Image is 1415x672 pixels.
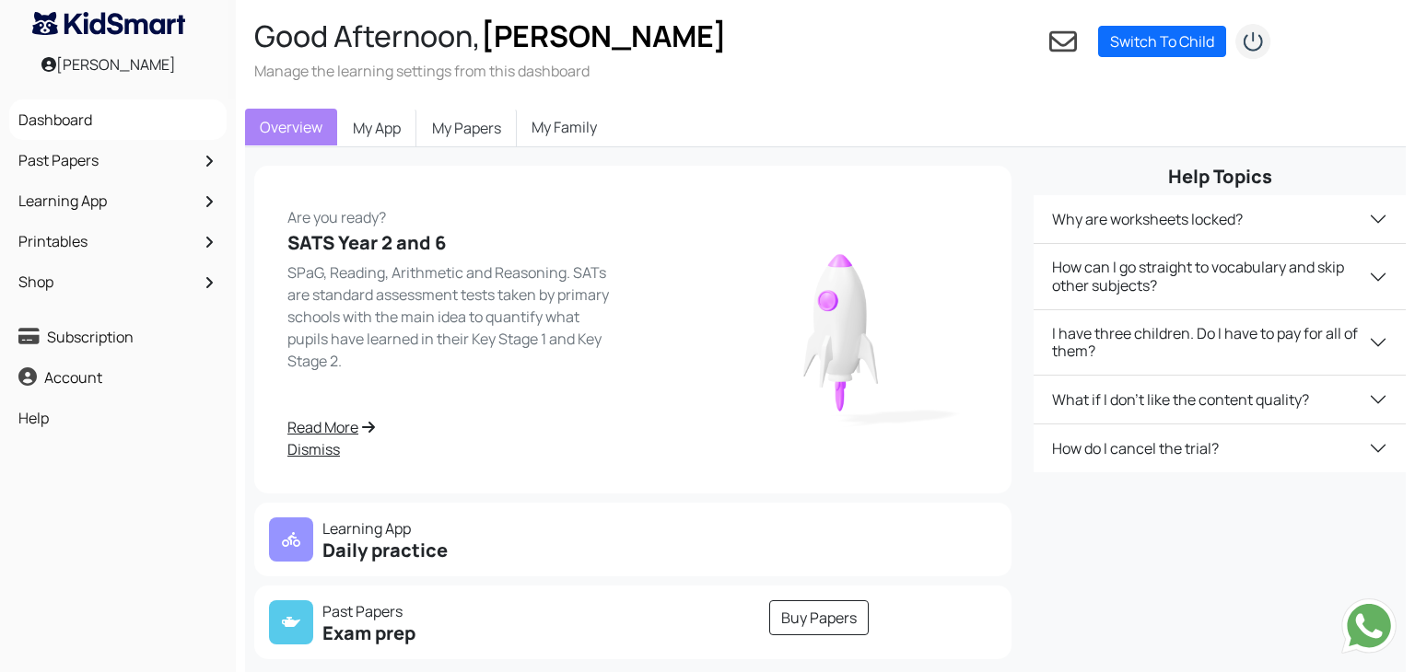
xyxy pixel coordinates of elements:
a: Dismiss [287,438,622,460]
a: Account [14,362,222,393]
button: How can I go straight to vocabulary and skip other subjects? [1034,244,1406,308]
a: Buy Papers [769,600,869,635]
a: My Papers [416,109,517,147]
button: Why are worksheets locked? [1034,195,1406,243]
a: Overview [245,109,337,145]
button: I have three children. Do I have to pay for all of them? [1034,310,1406,375]
h5: Exam prep [269,622,622,644]
a: My App [337,109,416,147]
h5: SATS Year 2 and 6 [287,232,622,254]
h2: Good Afternoon, [254,18,727,53]
button: How do I cancel the trial? [1034,424,1406,472]
a: Learning App [14,185,222,216]
a: Read More [287,416,622,438]
a: Past Papers [14,145,222,176]
p: Past Papers [269,600,622,622]
a: Help [14,402,222,434]
h5: Daily practice [269,539,622,562]
a: My Family [517,109,612,145]
p: Are you ready? [287,199,622,228]
img: rocket [704,228,979,431]
img: Send whatsapp message to +442080035976 [1341,598,1397,654]
img: logout2.png [1234,23,1271,60]
p: Learning App [269,517,622,539]
img: KidSmart logo [32,12,185,35]
a: Subscription [14,321,222,353]
a: Switch To Child [1098,26,1226,57]
a: Printables [14,226,222,257]
a: Dashboard [14,104,222,135]
button: What if I don't like the content quality? [1034,376,1406,423]
h3: Manage the learning settings from this dashboard [254,61,727,81]
p: SPaG, Reading, Arithmetic and Reasoning. SATs are standard assessment tests taken by primary scho... [287,261,622,372]
h5: Help Topics [1034,166,1406,188]
span: [PERSON_NAME] [481,16,727,56]
a: Shop [14,266,222,297]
